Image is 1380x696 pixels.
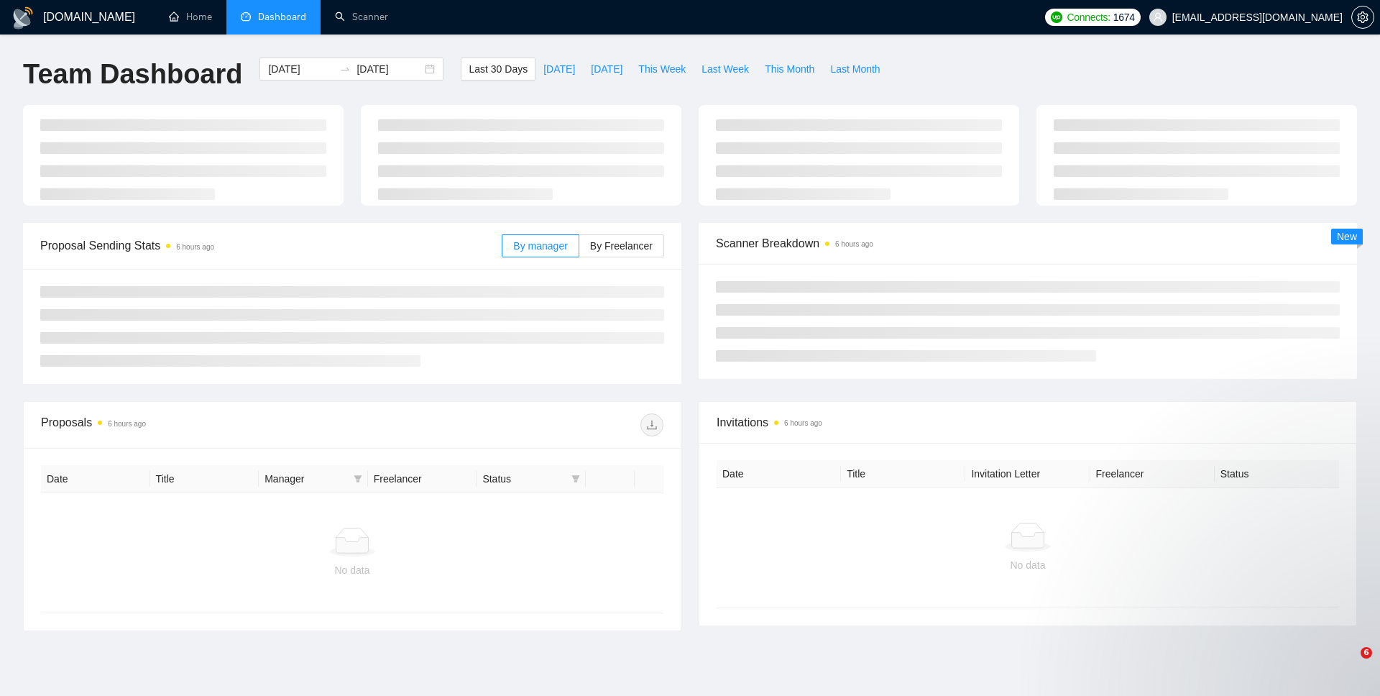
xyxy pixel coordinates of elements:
h1: Team Dashboard [23,58,242,91]
span: Invitations [717,413,1339,431]
span: [DATE] [543,61,575,77]
th: Title [150,465,259,493]
input: End date [356,61,422,77]
button: Last Month [822,58,888,81]
th: Freelancer [1090,460,1215,488]
span: Status [482,471,566,487]
img: upwork-logo.png [1051,12,1062,23]
span: New [1337,231,1357,242]
span: Last 30 Days [469,61,528,77]
span: By Freelancer [590,240,653,252]
span: Last Week [701,61,749,77]
span: Connects: [1067,9,1110,25]
time: 6 hours ago [176,243,214,251]
button: setting [1351,6,1374,29]
button: This Week [630,58,694,81]
th: Invitation Letter [965,460,1090,488]
a: searchScanner [335,11,388,23]
span: [DATE] [591,61,622,77]
th: Title [841,460,965,488]
div: No data [52,562,652,578]
span: filter [571,475,580,483]
span: Scanner Breakdown [716,234,1340,252]
span: By manager [513,240,567,252]
span: swap-right [339,63,351,75]
time: 6 hours ago [835,240,873,248]
div: No data [728,557,1328,573]
time: 6 hours ago [784,419,822,427]
span: 6 [1361,647,1372,659]
span: Manager [264,471,348,487]
button: Last Week [694,58,757,81]
span: user [1153,12,1163,22]
button: This Month [757,58,822,81]
a: setting [1351,12,1374,23]
time: 6 hours ago [108,420,146,428]
span: dashboard [241,12,251,22]
span: to [339,63,351,75]
span: Last Month [830,61,880,77]
span: This Week [638,61,686,77]
th: Freelancer [368,465,477,493]
button: Last 30 Days [461,58,535,81]
a: homeHome [169,11,212,23]
th: Manager [259,465,368,493]
span: Proposal Sending Stats [40,237,502,255]
button: [DATE] [535,58,583,81]
span: filter [354,475,362,483]
button: [DATE] [583,58,630,81]
img: logo [11,6,34,29]
span: This Month [765,61,814,77]
span: filter [351,468,365,490]
div: Proposals [41,413,352,436]
th: Date [717,460,841,488]
th: Status [1215,460,1339,488]
span: 1674 [1113,9,1135,25]
input: Start date [268,61,333,77]
iframe: Intercom live chat [1331,647,1366,682]
span: filter [569,468,583,490]
span: Dashboard [258,11,306,23]
span: setting [1352,12,1374,23]
th: Date [41,465,150,493]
